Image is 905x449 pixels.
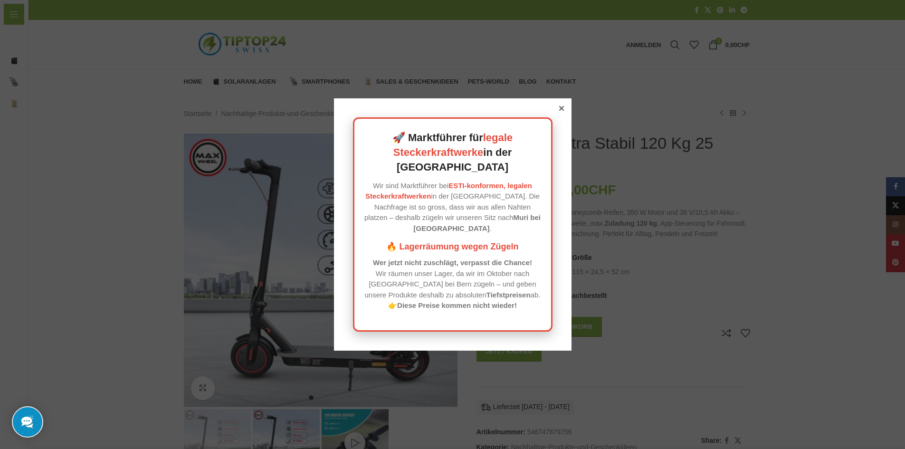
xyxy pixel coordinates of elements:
a: legale Steckerkraftwerke [393,132,513,158]
h3: 🔥 Lagerräumung wegen Zügeln [364,241,542,253]
strong: Wer jetzt nicht zuschlägt, verpasst die Chance! [373,258,532,267]
a: ESTI-konformen, legalen Steckerkraftwerken [365,182,532,201]
p: Wir räumen unser Lager, da wir im Oktober nach [GEOGRAPHIC_DATA] bei Bern zügeln – und geben unse... [364,258,542,311]
h2: 🚀 Marktführer für in der [GEOGRAPHIC_DATA] [364,131,542,174]
p: Wir sind Marktführer bei in der [GEOGRAPHIC_DATA]. Die Nachfrage ist so gross, dass wir aus allen... [364,181,542,234]
strong: Diese Preise kommen nicht wieder! [397,301,517,309]
strong: Tiefstpreisen [486,291,531,299]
